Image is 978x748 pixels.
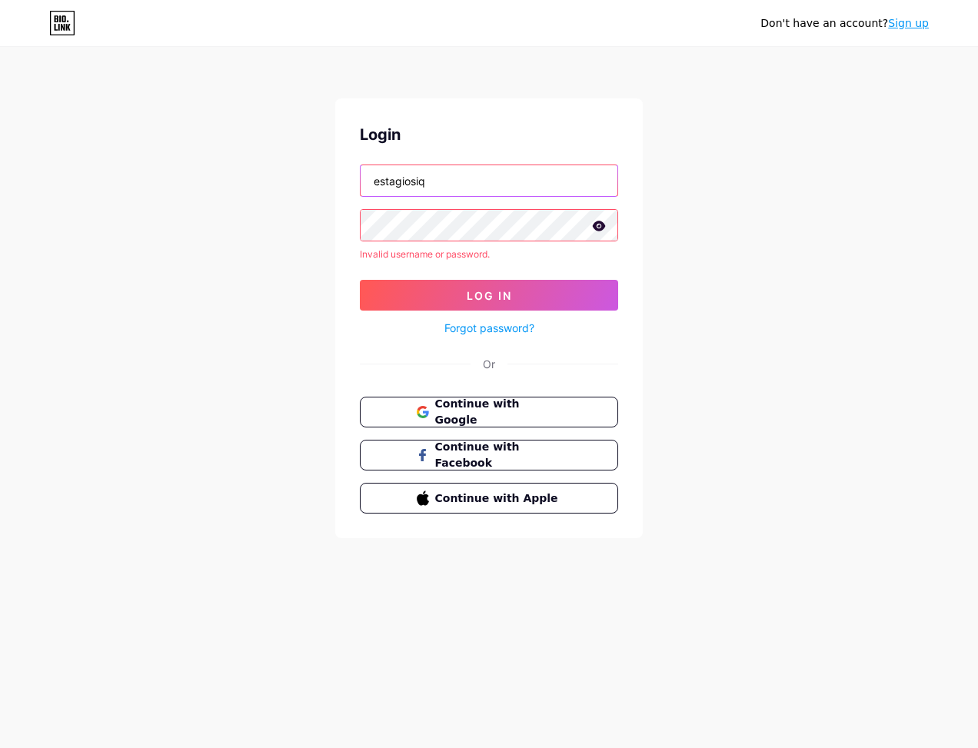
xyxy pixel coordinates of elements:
[360,397,618,427] button: Continue with Google
[435,490,562,507] span: Continue with Apple
[483,356,495,372] div: Or
[361,165,617,196] input: Username
[360,123,618,146] div: Login
[360,440,618,470] button: Continue with Facebook
[360,483,618,514] button: Continue with Apple
[467,289,512,302] span: Log In
[444,320,534,336] a: Forgot password?
[760,15,929,32] div: Don't have an account?
[435,439,562,471] span: Continue with Facebook
[435,396,562,428] span: Continue with Google
[360,248,618,261] div: Invalid username or password.
[360,280,618,311] button: Log In
[888,17,929,29] a: Sign up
